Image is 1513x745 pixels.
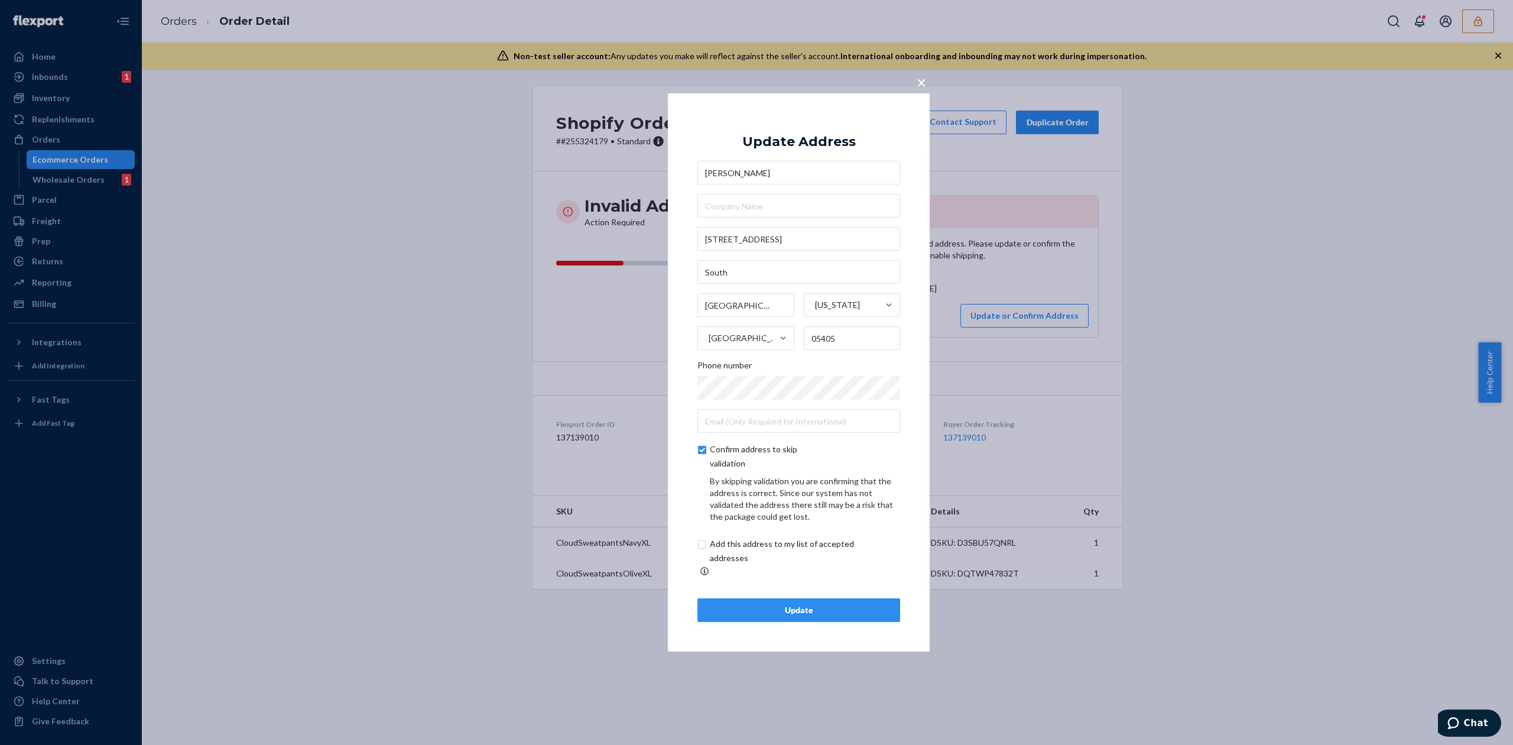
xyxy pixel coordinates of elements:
button: Update [697,598,900,622]
input: [US_STATE] [814,293,815,317]
input: Email (Only Required for International) [697,409,900,433]
span: Phone number [697,359,752,376]
div: [GEOGRAPHIC_DATA] [709,332,778,344]
div: By skipping validation you are confirming that the address is correct. Since our system has not v... [710,475,900,523]
input: Street Address 2 (Optional) [697,260,900,284]
input: First & Last Name [697,161,900,184]
input: City [697,293,794,317]
input: Street Address [697,227,900,251]
span: × [917,72,926,92]
input: Company Name [697,194,900,218]
div: Update [707,604,890,616]
input: ZIP Code [804,326,901,350]
input: [GEOGRAPHIC_DATA] [707,326,709,350]
div: [US_STATE] [815,299,860,311]
div: Update Address [742,135,856,149]
iframe: Opens a widget where you can chat to one of our agents [1438,710,1501,739]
